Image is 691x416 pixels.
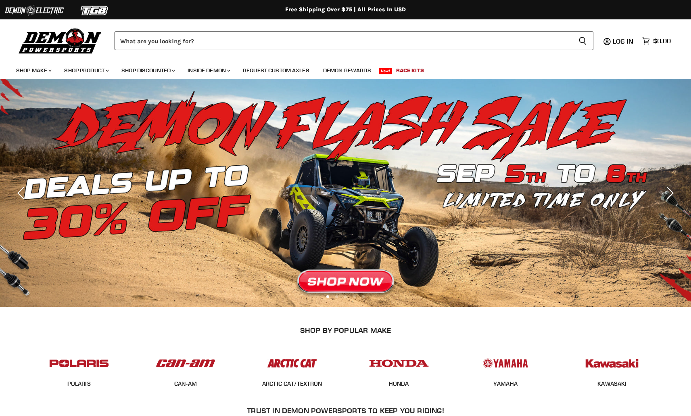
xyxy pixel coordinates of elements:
li: Page dot 2 [335,295,338,298]
img: POPULAR_MAKE_logo_6_76e8c46f-2d1e-4ecc-b320-194822857d41.jpg [580,351,643,376]
button: Previous [14,185,30,201]
button: Next [661,185,677,201]
img: POPULAR_MAKE_logo_3_027535af-6171-4c5e-a9bc-f0eccd05c5d6.jpg [261,351,324,376]
a: HONDA [389,380,409,387]
h2: SHOP BY POPULAR MAKE [33,326,658,334]
span: HONDA [389,380,409,388]
a: Request Custom Axles [237,62,315,79]
span: CAN-AM [174,380,197,388]
span: New! [379,68,392,74]
img: POPULAR_MAKE_logo_4_4923a504-4bac-4306-a1be-165a52280178.jpg [367,351,430,376]
span: $0.00 [653,37,671,45]
a: Inside Demon [182,62,235,79]
a: Shop Discounted [115,62,180,79]
img: TGB Logo 2 [65,3,125,18]
li: Page dot 1 [326,295,329,298]
li: Page dot 4 [353,295,356,298]
a: Race Kits [390,62,430,79]
span: POLARIS [67,380,91,388]
img: Demon Powersports [16,26,104,55]
span: KAWASAKI [597,380,626,388]
a: Shop Make [10,62,56,79]
img: POPULAR_MAKE_logo_2_dba48cf1-af45-46d4-8f73-953a0f002620.jpg [48,351,111,376]
a: Demon Rewards [317,62,377,79]
a: YAMAHA [493,380,518,387]
li: Page dot 5 [362,295,365,298]
span: YAMAHA [493,380,518,388]
span: Log in [613,37,633,45]
img: POPULAR_MAKE_logo_5_20258e7f-293c-4aac-afa8-159eaa299126.jpg [474,351,537,376]
a: Shop Product [58,62,114,79]
input: Search [115,32,572,50]
button: Search [572,32,593,50]
img: POPULAR_MAKE_logo_1_adc20308-ab24-48c4-9fac-e3c1a623d575.jpg [154,351,217,376]
a: $0.00 [638,35,675,47]
div: Free Shipping Over $75 | All Prices In USD [23,6,668,13]
a: KAWASAKI [597,380,626,387]
li: Page dot 3 [344,295,347,298]
ul: Main menu [10,59,669,79]
a: CAN-AM [174,380,197,387]
h2: Trust In Demon Powersports To Keep You Riding! [42,406,649,415]
a: Log in [609,38,638,45]
img: Demon Electric Logo 2 [4,3,65,18]
a: ARCTIC CAT/TEXTRON [262,380,322,387]
form: Product [115,32,593,50]
a: POLARIS [67,380,91,387]
span: ARCTIC CAT/TEXTRON [262,380,322,388]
